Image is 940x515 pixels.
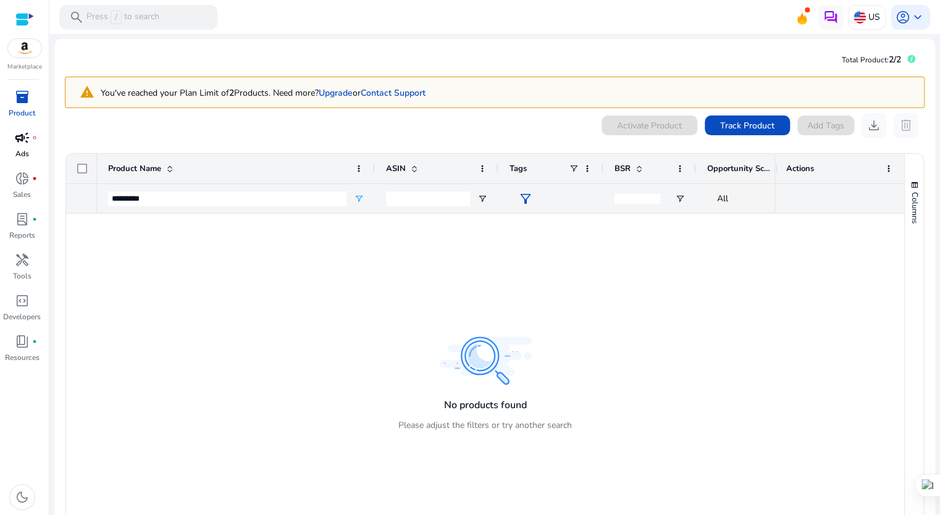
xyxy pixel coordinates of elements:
[889,54,901,65] span: 2/2
[32,176,37,181] span: fiber_manual_record
[15,293,30,308] span: code_blocks
[319,87,361,99] span: or
[15,148,29,159] p: Ads
[32,135,37,140] span: fiber_manual_record
[720,119,774,132] span: Track Product
[86,10,159,24] p: Press to search
[386,191,470,206] input: ASIN Filter Input
[717,193,728,204] span: All
[32,217,37,222] span: fiber_manual_record
[868,6,880,28] p: US
[13,189,31,200] p: Sales
[101,86,426,99] p: You've reached your Plan Limit of Products. Need more?
[786,163,814,174] span: Actions
[319,87,353,99] a: Upgrade
[229,87,234,99] b: 2
[361,87,426,99] a: Contact Support
[386,163,406,174] span: ASIN
[675,194,685,204] button: Open Filter Menu
[477,194,487,204] button: Open Filter Menu
[15,490,30,505] span: dark_mode
[9,230,35,241] p: Reports
[3,311,41,322] p: Developers
[518,191,533,206] span: filter_alt
[896,10,910,25] span: account_circle
[15,171,30,186] span: donut_small
[862,113,886,138] button: download
[13,270,31,282] p: Tools
[842,55,889,65] span: Total Product:
[705,115,790,135] button: Track Product
[615,163,631,174] span: BSR
[15,253,30,267] span: handyman
[70,82,101,103] mat-icon: warning
[8,39,41,57] img: amazon.svg
[69,10,84,25] span: search
[9,107,35,119] p: Product
[15,212,30,227] span: lab_profile
[32,339,37,344] span: fiber_manual_record
[354,194,364,204] button: Open Filter Menu
[111,10,122,24] span: /
[7,62,42,72] p: Marketplace
[5,352,40,363] p: Resources
[510,163,527,174] span: Tags
[910,10,925,25] span: keyboard_arrow_down
[854,11,866,23] img: us.svg
[15,90,30,104] span: inventory_2
[15,334,30,349] span: book_4
[707,163,771,174] span: Opportunity Score
[867,118,881,133] span: download
[108,163,161,174] span: Product Name
[909,192,920,224] span: Columns
[108,191,346,206] input: Product Name Filter Input
[15,130,30,145] span: campaign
